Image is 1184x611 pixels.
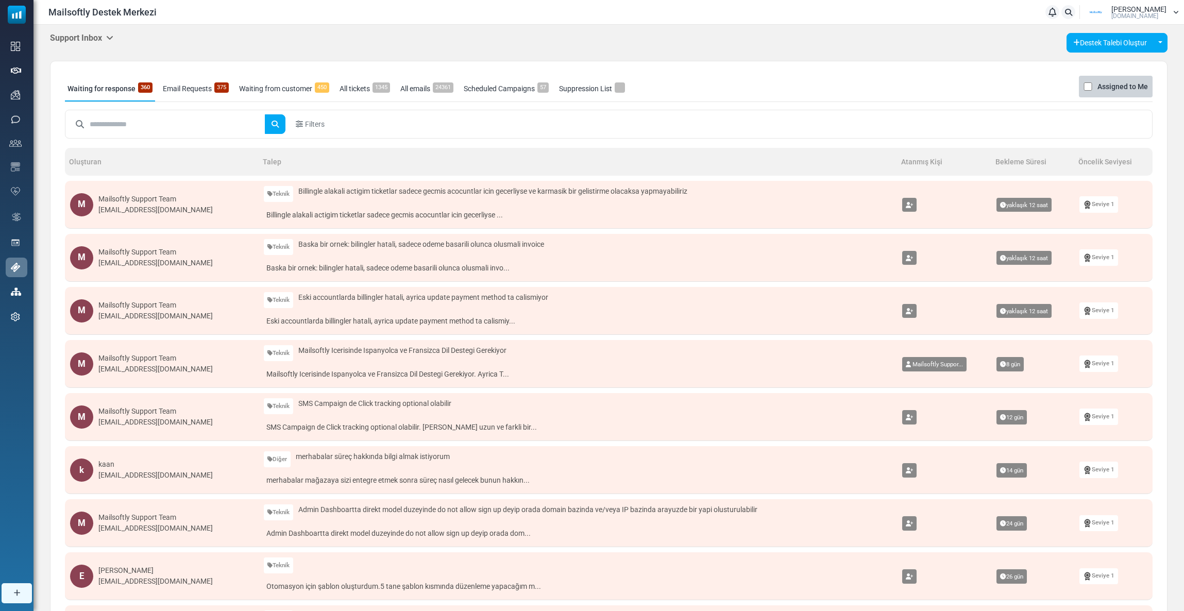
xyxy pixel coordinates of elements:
[98,205,213,215] div: [EMAIL_ADDRESS][DOMAIN_NAME]
[70,352,93,376] div: M
[264,525,892,541] a: Admin Dashboartta direkt model duzeyinde do not allow sign up deyip orada dom...
[1083,5,1179,20] a: User Logo [PERSON_NAME] [DOMAIN_NAME]
[11,42,20,51] img: dashboard-icon.svg
[264,366,892,382] a: Mailsoftly Icerisinde Ispanyolca ve Fransizca Dil Destegi Gerekiyor. Ayrica T...
[1111,6,1166,13] span: [PERSON_NAME]
[1083,5,1109,20] img: User Logo
[264,579,892,595] a: Otomasyon için şablon oluşturdum.5 tane şablon kısmında düzenleme yapacağım m...
[1074,148,1153,176] th: Öncelik Seviyesi
[298,398,451,409] span: SMS Campaign de Click tracking optional olabilir
[996,516,1027,531] span: 24 gün
[98,417,213,428] div: [EMAIL_ADDRESS][DOMAIN_NAME]
[11,162,20,172] img: email-templates-icon.svg
[98,565,213,576] div: [PERSON_NAME]
[98,470,213,481] div: [EMAIL_ADDRESS][DOMAIN_NAME]
[996,463,1027,478] span: 14 gün
[1111,13,1158,19] span: [DOMAIN_NAME]
[1079,355,1118,371] a: Seviye 1
[11,90,20,99] img: campaigns-icon.png
[1079,568,1118,584] a: Seviye 1
[1079,462,1118,478] a: Seviye 1
[996,198,1052,212] span: yaklaşık 12 saat
[996,251,1052,265] span: yaklaşık 12 saat
[315,82,329,93] span: 450
[259,148,897,176] th: Talep
[50,33,113,43] h5: Support Inbox
[264,451,291,467] a: Diğer
[98,364,213,375] div: [EMAIL_ADDRESS][DOMAIN_NAME]
[98,194,213,205] div: Mailsoftly Support Team
[214,82,229,93] span: 375
[996,304,1052,318] span: yaklaşık 12 saat
[298,239,544,250] span: Baska bir ornek: bilingler hatali, sadece odeme basarili olunca olusmali invoice
[1079,302,1118,318] a: Seviye 1
[98,406,213,417] div: Mailsoftly Support Team
[897,148,991,176] th: Atanmış Kişi
[98,258,213,268] div: [EMAIL_ADDRESS][DOMAIN_NAME]
[537,82,549,93] span: 57
[264,313,892,329] a: Eski accountlarda billingler hatali, ayrica update payment method ta calismiy...
[991,148,1074,176] th: Bekleme Süresi
[556,76,628,101] a: Suppression List
[264,292,293,308] a: Teknik
[264,419,892,435] a: SMS Campaign de Click tracking optional olabilir. [PERSON_NAME] uzun ve farkli bir...
[264,504,293,520] a: Teknik
[296,451,450,462] span: merhabalar süreç hakkında bilgi almak istiyorum
[98,576,213,587] div: [EMAIL_ADDRESS][DOMAIN_NAME]
[70,459,93,482] div: k
[70,299,93,323] div: M
[1079,515,1118,531] a: Seviye 1
[996,410,1027,425] span: 12 gün
[98,459,213,470] div: kaan
[11,312,20,321] img: settings-icon.svg
[1079,249,1118,265] a: Seviye 1
[11,115,20,124] img: sms-icon.png
[996,569,1027,584] span: 26 gün
[1079,409,1118,425] a: Seviye 1
[264,472,892,488] a: merhabalar mağazaya sizi entegre etmek sonra süreç nasıl gelecek bunun hakkın...
[433,82,453,93] span: 24361
[264,345,293,361] a: Teknik
[48,5,157,19] span: Mailsoftly Destek Merkezi
[298,292,548,303] span: Eski accountlarda billingler hatali, ayrica update payment method ta calismiyor
[902,357,967,371] a: Mailsoftly Suppor...
[98,300,213,311] div: Mailsoftly Support Team
[236,76,332,101] a: Waiting from customer450
[98,353,213,364] div: Mailsoftly Support Team
[9,140,22,147] img: contacts-icon.svg
[160,76,231,101] a: Email Requests375
[305,119,325,130] span: Filters
[264,557,293,573] a: Teknik
[996,357,1024,371] span: 8 gün
[11,263,20,272] img: support-icon-active.svg
[912,361,963,368] span: Mailsoftly Suppor...
[264,186,293,202] a: Teknik
[1067,33,1154,53] a: Destek Talebi Oluştur
[1079,196,1118,212] a: Seviye 1
[398,76,456,101] a: All emails24361
[264,207,892,223] a: Billingle alakali actigim ticketlar sadece gecmis acocuntlar icin gecerliyse ...
[98,247,213,258] div: Mailsoftly Support Team
[264,398,293,414] a: Teknik
[70,512,93,535] div: M
[70,405,93,429] div: M
[70,193,93,216] div: M
[98,523,213,534] div: [EMAIL_ADDRESS][DOMAIN_NAME]
[264,260,892,276] a: Baska bir ornek: bilingler hatali, sadece odeme basarili olunca olusmali invo...
[98,512,213,523] div: Mailsoftly Support Team
[65,76,155,101] a: Waiting for response360
[11,238,20,247] img: landing_pages.svg
[70,246,93,269] div: M
[98,311,213,321] div: [EMAIL_ADDRESS][DOMAIN_NAME]
[70,565,93,588] div: E
[461,76,551,101] a: Scheduled Campaigns57
[8,6,26,24] img: mailsoftly_icon_blue_white.svg
[11,187,20,195] img: domain-health-icon.svg
[65,148,259,176] th: Oluşturan
[11,211,22,223] img: workflow.svg
[298,345,506,356] span: Mailsoftly Icerisinde Ispanyolca ve Fransizca Dil Destegi Gerekiyor
[264,239,293,255] a: Teknik
[298,186,687,197] span: Billingle alakali actigim ticketlar sadece gecmis acocuntlar icin gecerliyse ve karmasik bir geli...
[138,82,153,93] span: 360
[337,76,393,101] a: All tickets1345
